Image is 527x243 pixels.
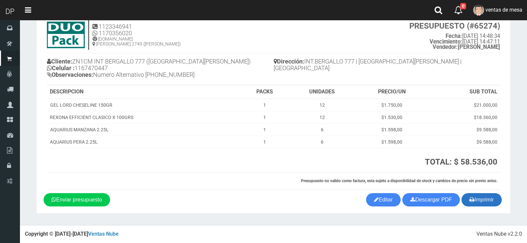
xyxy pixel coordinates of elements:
[274,58,304,65] b: Dirección:
[476,230,522,238] div: Ventas Nube v2.2.0
[402,193,460,206] a: Descargar PDF
[428,111,500,123] td: $18.360,00
[56,197,102,202] span: Enviar presupuesto
[241,99,289,111] td: 1
[241,123,289,136] td: 1
[485,7,522,13] span: ventas de mesa
[47,64,74,71] b: Celular :
[430,39,462,45] strong: Vencimiento:
[289,85,356,99] th: UNIDADES
[409,21,500,31] strong: PRESUPUESTO (#65274)
[366,193,401,206] a: Editar
[433,44,500,50] b: [PERSON_NAME]
[47,71,93,78] b: Observaciones:
[47,85,241,99] th: DESCRIPCION
[47,58,72,65] b: Cliente:
[446,33,462,39] strong: Fecha:
[44,193,110,206] a: Enviar presupuesto
[47,57,274,81] h4: ZN1CM INT BERGALLO 777 ([GEOGRAPHIC_DATA][PERSON_NAME]) 1167470447 Numero Alternativo [PHONE_NUMBER]
[356,99,428,111] td: $1.750,00
[47,111,241,123] td: REXONA EFFICIENT CLASICO X 100GRS
[274,57,500,75] h4: INT.BERGALLO 777 | [GEOGRAPHIC_DATA][PERSON_NAME] | [GEOGRAPHIC_DATA]
[289,136,356,148] td: 6
[356,85,428,99] th: PRECIO/UN
[460,3,466,9] span: 0
[241,111,289,123] td: 1
[428,85,500,99] th: SUB TOTAL
[289,123,356,136] td: 6
[428,123,500,136] td: $9.588,00
[425,157,497,167] strong: TOTAL: $ 58.536,00
[88,231,119,237] a: Ventas Nube
[25,231,119,237] strong: Copyright © [DATE]-[DATE]
[433,44,458,50] strong: Vendedor:
[241,85,289,99] th: PACKS
[356,123,428,136] td: $1.598,00
[473,5,484,16] img: User Image
[356,136,428,148] td: $1.598,00
[289,111,356,123] td: 12
[47,123,241,136] td: AQUARIUS MANZANA 2.25L
[428,99,500,111] td: $21.000,00
[428,136,500,148] td: $9.588,00
[47,136,241,148] td: AQUARIUS PERA 2.25L
[92,23,181,37] h4: 1123346941 1170356020
[356,111,428,123] td: $1.530,00
[92,37,181,47] h5: [DOMAIN_NAME] [PERSON_NAME] 2749 ([PERSON_NAME])
[409,22,500,50] small: [DATE] 14:48:34 [DATE] 14:47:11
[47,99,241,111] td: GEL LORD CHESELINE 150GR
[301,179,497,183] strong: Presupuesto no valido como factura, esta sujeto a disponibilidad de stock y cambios de precio sin...
[289,99,356,111] td: 12
[241,136,289,148] td: 1
[461,193,502,206] button: Imprimir
[47,22,85,48] img: 9k=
